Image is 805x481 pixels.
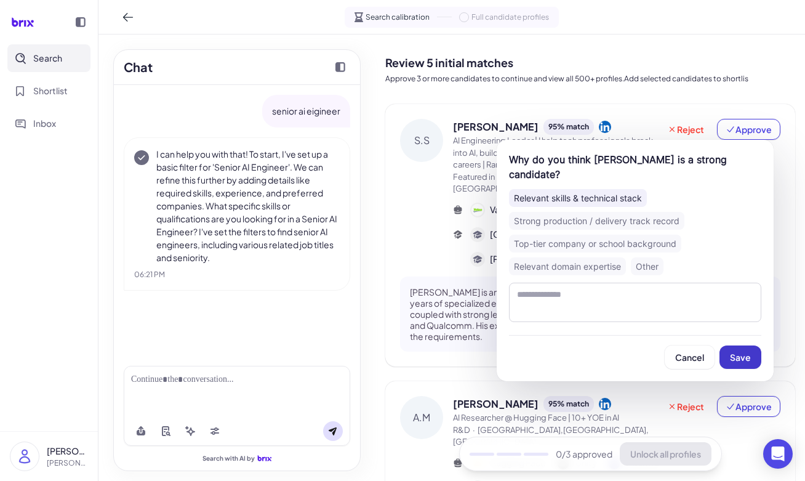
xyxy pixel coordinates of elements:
[667,123,704,135] span: Reject
[33,117,56,130] span: Inbox
[509,189,647,207] div: Relevant skills & technical stack
[330,57,350,77] button: Collapse chat
[719,346,761,369] button: Save
[509,152,761,182] div: Why do you think [PERSON_NAME] is a strong candidate?
[272,105,340,118] p: senior ai eigineer
[509,212,684,230] div: Strong production / delivery track record
[726,123,772,135] span: Approve
[33,52,62,65] span: Search
[453,413,619,435] span: AI Researcher @ Hugging Face | 10+ YOE in AI R&D
[659,396,712,417] button: Reject
[631,257,663,275] div: Other
[543,119,594,135] div: 95 % match
[471,12,549,23] span: Full candidate profiles
[730,352,751,363] span: Save
[323,421,343,441] button: Send message
[453,119,539,134] span: [PERSON_NAME]
[667,400,704,413] span: Reject
[385,73,795,84] p: Approve 3 or more candidates to continue and view all 500+ profiles.Add selected candidates to sh...
[124,58,153,76] h2: Chat
[202,455,255,463] span: Search with AI by
[543,396,594,412] div: 95 % match
[509,235,681,253] div: Top-tier company or school background
[665,346,715,369] button: Cancel
[726,400,772,413] span: Approve
[7,44,90,72] button: Search
[473,425,475,435] span: ·
[400,119,443,162] div: S.S
[10,442,39,471] img: user_logo.png
[385,54,795,71] h2: Review 5 initial matches
[47,458,88,469] p: [PERSON_NAME][EMAIL_ADDRESS][DOMAIN_NAME]
[717,119,780,140] button: Approve
[400,396,443,439] div: A.M
[453,397,539,411] span: [PERSON_NAME]
[47,445,88,458] p: [PERSON_NAME]
[659,119,712,140] button: Reject
[675,352,704,363] span: Cancel
[471,204,484,216] img: 公司logo
[134,269,340,280] div: 06:21 PM
[717,396,780,417] button: Approve
[490,253,657,265] span: [PERSON_NAME] College Of Engineering
[556,448,612,461] span: 0 /3 approved
[453,425,649,447] span: [GEOGRAPHIC_DATA],[GEOGRAPHIC_DATA],[GEOGRAPHIC_DATA]
[490,203,513,216] span: Valeo
[131,421,151,441] button: Upload file
[509,257,626,275] div: Relevant domain expertise
[7,77,90,105] button: Shortlist
[410,286,771,342] p: [PERSON_NAME] is an outstanding candidate for a Senior AI Engineer position, bringing 14 years of...
[156,148,340,264] p: I can help you with that! To start, I've set up a basic filter for 'Senior AI Engineer'. We can r...
[490,228,627,241] span: [GEOGRAPHIC_DATA][US_STATE]
[33,84,68,97] span: Shortlist
[7,110,90,137] button: Inbox
[763,439,793,469] div: Open Intercom Messenger
[366,12,430,23] span: Search calibration
[453,135,653,182] span: AI Engineering Leader | I help tech professionals break into AI, build valuable products, and adv...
